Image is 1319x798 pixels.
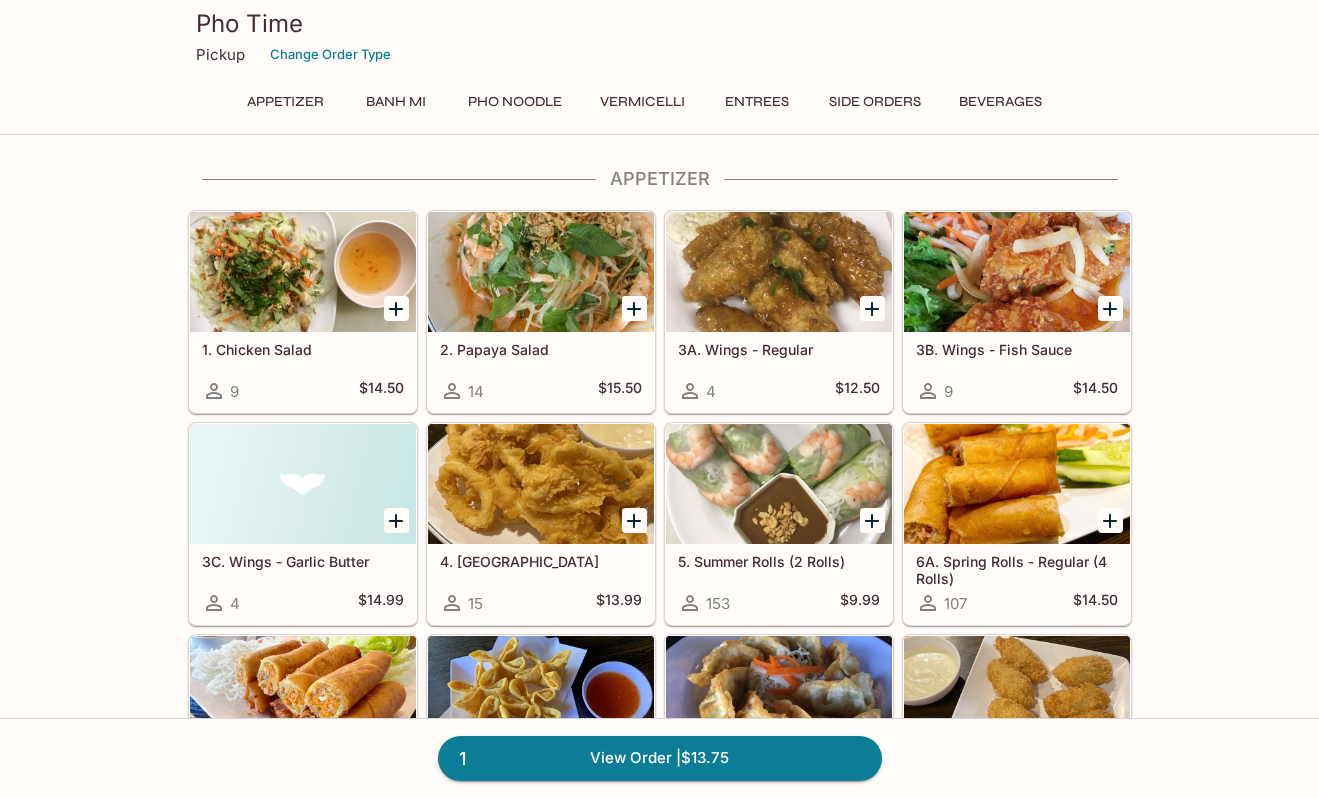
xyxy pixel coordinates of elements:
div: 1. Chicken Salad [190,212,416,332]
button: Vermicelli [589,88,696,116]
h5: $14.99 [358,591,404,615]
button: Add 4. Calamari [622,508,647,533]
a: 3A. Wings - Regular4$12.50 [665,211,893,413]
h5: 3C. Wings - Garlic Butter [202,553,404,570]
h3: Pho Time [196,8,1124,39]
span: 1 [447,745,478,773]
h5: $14.50 [1073,379,1118,403]
span: 153 [706,594,730,613]
span: 9 [944,382,953,401]
a: 2. Papaya Salad14$15.50 [427,211,655,413]
h5: $12.50 [835,379,880,403]
h5: 5. Summer Rolls (2 Rolls) [678,553,880,570]
h5: $15.50 [598,379,642,403]
button: Change Order Type [261,39,400,70]
div: 9. Fried Oysters (7 pcs) [904,636,1130,756]
button: Add 5. Summer Rolls (2 Rolls) [860,508,885,533]
h5: $13.99 [596,591,642,615]
div: 6A. Spring Rolls - Regular (4 Rolls) [904,424,1130,544]
span: 4 [230,594,240,613]
div: 2. Papaya Salad [428,212,654,332]
span: 15 [468,594,483,613]
a: 6A. Spring Rolls - Regular (4 Rolls)107$14.50 [903,423,1131,625]
a: 5. Summer Rolls (2 Rolls)153$9.99 [665,423,893,625]
h5: 3A. Wings - Regular [678,341,880,358]
div: 3C. Wings - Garlic Butter [190,424,416,544]
h5: 6A. Spring Rolls - Regular (4 Rolls) [916,553,1118,586]
div: 7. Crab Rangoon (6 pcs) [428,636,654,756]
h5: 3B. Wings - Fish Sauce [916,341,1118,358]
div: 8. Pork & Chicken Gyoza (8 pcs) [666,636,892,756]
h5: $14.50 [359,379,404,403]
span: 107 [944,594,967,613]
button: Add 2. Papaya Salad [622,296,647,321]
button: Pho Noodle [457,88,573,116]
a: 3C. Wings - Garlic Butter4$14.99 [189,423,417,625]
h5: 2. Papaya Salad [440,341,642,358]
div: 6B. Spring Rolls - Vegetarian (4 Rolls) [190,636,416,756]
button: Side Orders [818,88,932,116]
p: Pickup [196,45,245,64]
h5: 4. [GEOGRAPHIC_DATA] [440,553,642,570]
h5: $14.50 [1073,591,1118,615]
span: 14 [468,382,484,401]
span: 4 [706,382,716,401]
button: Banh Mi [351,88,441,116]
button: Add 1. Chicken Salad [384,296,409,321]
h5: 1. Chicken Salad [202,341,404,358]
a: 4. [GEOGRAPHIC_DATA]15$13.99 [427,423,655,625]
div: 5. Summer Rolls (2 Rolls) [666,424,892,544]
button: Appetizer [236,88,335,116]
button: Beverages [948,88,1053,116]
button: Add 3C. Wings - Garlic Butter [384,508,409,533]
button: Add 3B. Wings - Fish Sauce [1098,296,1123,321]
button: Add 3A. Wings - Regular [860,296,885,321]
a: 1View Order |$13.75 [438,736,882,780]
h5: $9.99 [840,591,880,615]
div: 4. Calamari [428,424,654,544]
button: Add 6A. Spring Rolls - Regular (4 Rolls) [1098,508,1123,533]
div: 3B. Wings - Fish Sauce [904,212,1130,332]
button: Entrees [712,88,802,116]
a: 3B. Wings - Fish Sauce9$14.50 [903,211,1131,413]
div: 3A. Wings - Regular [666,212,892,332]
a: 1. Chicken Salad9$14.50 [189,211,417,413]
h4: Appetizer [188,168,1132,190]
span: 9 [230,382,239,401]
